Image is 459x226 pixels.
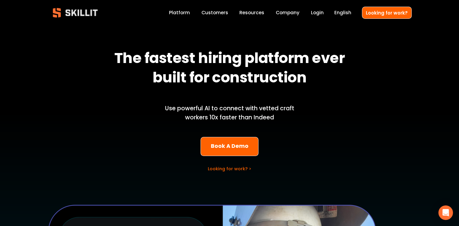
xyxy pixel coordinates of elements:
a: Platform [169,9,190,17]
img: Skillit [48,4,103,22]
a: Looking for work? > [208,166,251,172]
a: Customers [201,9,228,17]
span: Resources [239,9,264,16]
div: Open Intercom Messenger [438,205,453,220]
p: Use powerful AI to connect with vetted craft workers 10x faster than Indeed [155,104,305,122]
strong: The fastest hiring platform ever built for construction [114,47,348,91]
div: language picker [334,9,351,17]
a: Company [276,9,299,17]
a: Looking for work? [362,7,412,18]
a: Book A Demo [201,137,258,156]
span: English [334,9,351,16]
a: Login [311,9,324,17]
a: folder dropdown [239,9,264,17]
